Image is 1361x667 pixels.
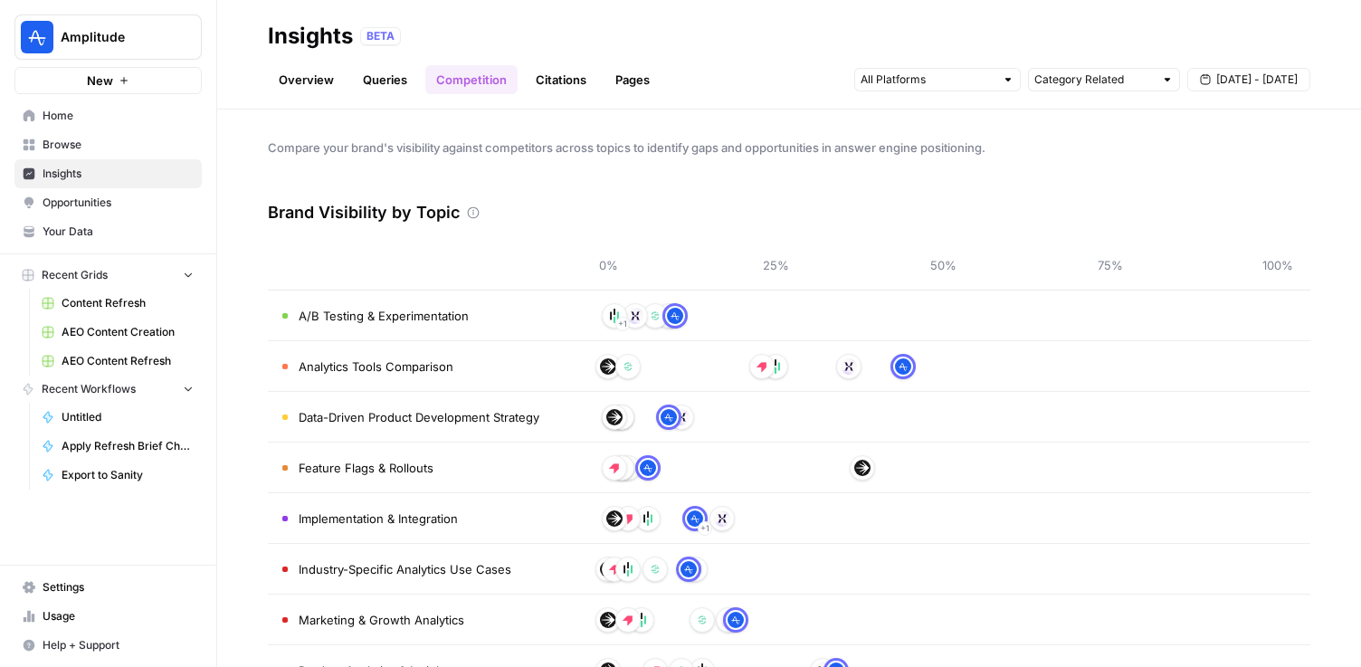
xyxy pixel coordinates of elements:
button: Recent Grids [14,262,202,289]
span: AEO Content Creation [62,324,194,340]
img: b2fazibalt0en05655e7w9nio2z4 [680,561,697,577]
span: 100% [1260,256,1296,274]
span: 0% [590,256,626,274]
a: Home [14,101,202,130]
span: AEO Content Refresh [62,353,194,369]
img: piswy9vrvpur08uro5cr7jpu448u [620,612,636,628]
button: [DATE] - [DATE] [1187,68,1310,91]
img: b2fazibalt0en05655e7w9nio2z4 [661,409,677,425]
span: Analytics Tools Comparison [299,357,453,376]
a: Opportunities [14,188,202,217]
span: + 1 [700,519,709,538]
img: b2fazibalt0en05655e7w9nio2z4 [728,612,744,628]
img: b2fazibalt0en05655e7w9nio2z4 [640,460,656,476]
img: 2tn0gblkuxfczbh0ojsittpzj9ya [600,612,616,628]
span: Recent Grids [42,267,108,283]
span: Compare your brand's visibility against competitors across topics to identify gaps and opportunit... [268,138,1310,157]
span: 75% [1092,256,1128,274]
img: sy286mhi969bcwyjwwimc37612sd [647,561,663,577]
img: piswy9vrvpur08uro5cr7jpu448u [606,460,623,476]
a: Competition [425,65,518,94]
button: Workspace: Amplitude [14,14,202,60]
span: Usage [43,608,194,624]
span: Export to Sanity [62,467,194,483]
a: Citations [525,65,597,94]
a: Insights [14,159,202,188]
span: New [87,71,113,90]
a: Usage [14,602,202,631]
button: New [14,67,202,94]
span: Marketing & Growth Analytics [299,611,464,629]
span: A/B Testing & Experimentation [299,307,469,325]
span: Recent Workflows [42,381,136,397]
span: Help + Support [43,637,194,653]
img: hdko13hyuhwg1mhygqh90h4cqepu [767,358,784,375]
img: 2tn0gblkuxfczbh0ojsittpzj9ya [600,358,616,375]
span: 25% [757,256,794,274]
img: y0fpp64k3yag82e8u6ho1nmr2p0n [627,308,643,324]
a: Apply Refresh Brief Changes - Explore [33,432,202,461]
span: Apply Refresh Brief Changes - Explore [62,438,194,454]
input: All Platforms [861,71,995,89]
img: b2fazibalt0en05655e7w9nio2z4 [687,510,703,527]
img: y0fpp64k3yag82e8u6ho1nmr2p0n [714,510,730,527]
img: b2fazibalt0en05655e7w9nio2z4 [895,358,911,375]
a: Export to Sanity [33,461,202,490]
span: Your Data [43,224,194,240]
img: y0fpp64k3yag82e8u6ho1nmr2p0n [673,409,690,425]
a: AEO Content Creation [33,318,202,347]
span: Data-Driven Product Development Strategy [299,408,539,426]
img: 2tn0gblkuxfczbh0ojsittpzj9ya [606,409,623,425]
a: AEO Content Refresh [33,347,202,376]
a: Content Refresh [33,289,202,318]
img: piswy9vrvpur08uro5cr7jpu448u [754,358,770,375]
a: Overview [268,65,345,94]
img: 2tn0gblkuxfczbh0ojsittpzj9ya [600,561,616,577]
span: Feature Flags & Rollouts [299,459,433,477]
div: BETA [360,27,401,45]
span: Opportunities [43,195,194,211]
span: Content Refresh [62,295,194,311]
img: Amplitude Logo [21,21,53,53]
img: hdko13hyuhwg1mhygqh90h4cqepu [640,510,656,527]
img: 2tn0gblkuxfczbh0ojsittpzj9ya [854,460,871,476]
img: b2fazibalt0en05655e7w9nio2z4 [667,308,683,324]
a: Settings [14,573,202,602]
span: Settings [43,579,194,596]
span: Insights [43,166,194,182]
img: piswy9vrvpur08uro5cr7jpu448u [606,561,623,577]
img: 2tn0gblkuxfczbh0ojsittpzj9ya [606,510,623,527]
span: Browse [43,137,194,153]
span: + 1 [618,315,627,333]
span: Implementation & Integration [299,510,458,528]
h3: Brand Visibility by Topic [268,200,460,225]
img: hdko13hyuhwg1mhygqh90h4cqepu [606,308,623,324]
img: y0fpp64k3yag82e8u6ho1nmr2p0n [720,612,737,628]
img: piswy9vrvpur08uro5cr7jpu448u [620,510,636,527]
img: sy286mhi969bcwyjwwimc37612sd [647,308,663,324]
img: hdko13hyuhwg1mhygqh90h4cqepu [620,561,636,577]
button: Help + Support [14,631,202,660]
span: 50% [925,256,961,274]
input: Category Related [1034,71,1154,89]
a: Pages [604,65,661,94]
img: hdko13hyuhwg1mhygqh90h4cqepu [633,612,650,628]
img: y0fpp64k3yag82e8u6ho1nmr2p0n [841,358,857,375]
span: [DATE] - [DATE] [1216,71,1298,88]
span: Industry-Specific Analytics Use Cases [299,560,511,578]
img: sy286mhi969bcwyjwwimc37612sd [694,612,710,628]
a: Your Data [14,217,202,246]
span: Amplitude [61,28,170,46]
span: Home [43,108,194,124]
a: Queries [352,65,418,94]
button: Recent Workflows [14,376,202,403]
div: Insights [268,22,353,51]
a: Browse [14,130,202,159]
img: sy286mhi969bcwyjwwimc37612sd [620,358,636,375]
a: Untitled [33,403,202,432]
span: Untitled [62,409,194,425]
